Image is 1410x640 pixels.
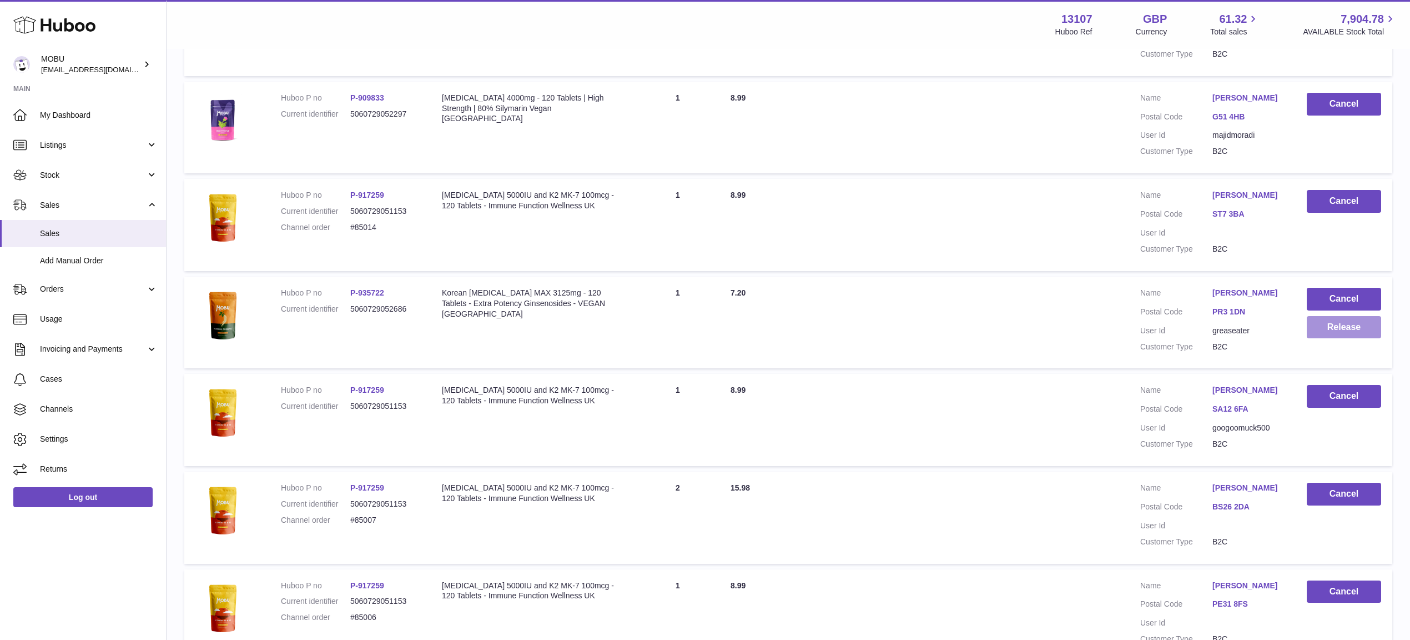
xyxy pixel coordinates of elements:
td: 1 [636,374,719,466]
span: Orders [40,284,146,294]
dt: Huboo P no [281,385,350,396]
dd: B2C [1212,244,1285,254]
span: 8.99 [731,93,746,102]
button: Cancel [1307,93,1381,116]
button: Cancel [1307,581,1381,603]
span: 8.99 [731,386,746,394]
dt: User Id [1140,423,1212,433]
dd: B2C [1212,342,1285,352]
dd: B2C [1212,537,1285,547]
dd: 5060729051153 [350,499,420,509]
dt: User Id [1140,521,1212,531]
td: 1 [636,179,719,271]
dt: User Id [1140,326,1212,336]
dt: User Id [1140,618,1212,628]
div: Huboo Ref [1055,27,1092,37]
dt: Customer Type [1140,244,1212,254]
span: [EMAIL_ADDRESS][DOMAIN_NAME] [41,65,163,74]
a: [PERSON_NAME] [1212,581,1285,591]
a: SA12 6FA [1212,404,1285,414]
span: 15.98 [731,483,750,492]
dt: Customer Type [1140,342,1212,352]
a: P-909833 [350,93,384,102]
dt: Channel order [281,515,350,526]
td: 1 [636,277,719,369]
dt: Current identifier [281,109,350,119]
a: [PERSON_NAME] [1212,288,1285,298]
a: [PERSON_NAME] [1212,385,1285,396]
span: My Dashboard [40,110,158,121]
span: 8.99 [731,191,746,199]
dt: Name [1140,93,1212,106]
button: Cancel [1307,288,1381,311]
td: 2 [636,472,719,564]
span: 61.32 [1219,12,1247,27]
dt: Name [1140,190,1212,203]
button: Release [1307,316,1381,339]
img: $_57.PNG [195,581,251,636]
dt: Huboo P no [281,288,350,298]
dd: 5060729051153 [350,206,420,217]
dd: googoomuck500 [1212,423,1285,433]
dt: Current identifier [281,304,350,314]
dt: Customer Type [1140,49,1212,59]
dt: User Id [1140,130,1212,141]
dd: 5060729051153 [350,596,420,607]
dd: #85014 [350,222,420,233]
dd: 5060729052686 [350,304,420,314]
dt: Huboo P no [281,581,350,591]
dt: Name [1140,288,1212,301]
dt: Name [1140,483,1212,496]
a: [PERSON_NAME] [1212,93,1285,103]
img: mo@mobu.co.uk [13,56,30,73]
dd: greaseater [1212,326,1285,336]
dd: #85007 [350,515,420,526]
dt: Current identifier [281,596,350,607]
dt: Channel order [281,222,350,233]
img: $_57.PNG [195,483,251,538]
span: Stock [40,170,146,181]
dd: majidmoradi [1212,130,1285,141]
dt: Postal Code [1140,599,1212,612]
span: Invoicing and Payments [40,344,146,354]
a: ST7 3BA [1212,209,1285,219]
a: [PERSON_NAME] [1212,190,1285,201]
div: [MEDICAL_DATA] 5000IU and K2 MK-7 100mcg - 120 Tablets - Immune Function Wellness UK [442,483,625,504]
td: 1 [636,82,719,174]
a: P-935722 [350,288,384,297]
div: [MEDICAL_DATA] 4000mg - 120 Tablets | High Strength | 80% Silymarin Vegan [GEOGRAPHIC_DATA] [442,93,625,124]
img: $_57.PNG [195,190,251,246]
button: Cancel [1307,190,1381,213]
span: Listings [40,140,146,151]
div: [MEDICAL_DATA] 5000IU and K2 MK-7 100mcg - 120 Tablets - Immune Function Wellness UK [442,581,625,602]
span: Total sales [1210,27,1260,37]
dt: Customer Type [1140,146,1212,157]
span: 7,904.78 [1341,12,1384,27]
dt: Customer Type [1140,537,1212,547]
dd: B2C [1212,146,1285,157]
dt: Current identifier [281,206,350,217]
span: Add Manual Order [40,256,158,266]
dt: Name [1140,385,1212,398]
div: [MEDICAL_DATA] 5000IU and K2 MK-7 100mcg - 120 Tablets - Immune Function Wellness UK [442,190,625,211]
a: P-917259 [350,483,384,492]
dd: B2C [1212,49,1285,59]
a: PR3 1DN [1212,307,1285,317]
span: Channels [40,404,158,414]
a: P-917259 [350,386,384,394]
img: $_57.PNG [195,288,251,343]
dt: Postal Code [1140,404,1212,417]
span: Cases [40,374,158,384]
span: Returns [40,464,158,474]
span: Sales [40,200,146,211]
strong: 13107 [1061,12,1092,27]
dt: Current identifier [281,499,350,509]
span: 7.20 [731,288,746,297]
span: Sales [40,228,158,239]
dt: Current identifier [281,401,350,412]
span: Settings [40,434,158,444]
span: AVAILABLE Stock Total [1303,27,1397,37]
a: P-917259 [350,191,384,199]
button: Cancel [1307,385,1381,408]
dt: Postal Code [1140,112,1212,125]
